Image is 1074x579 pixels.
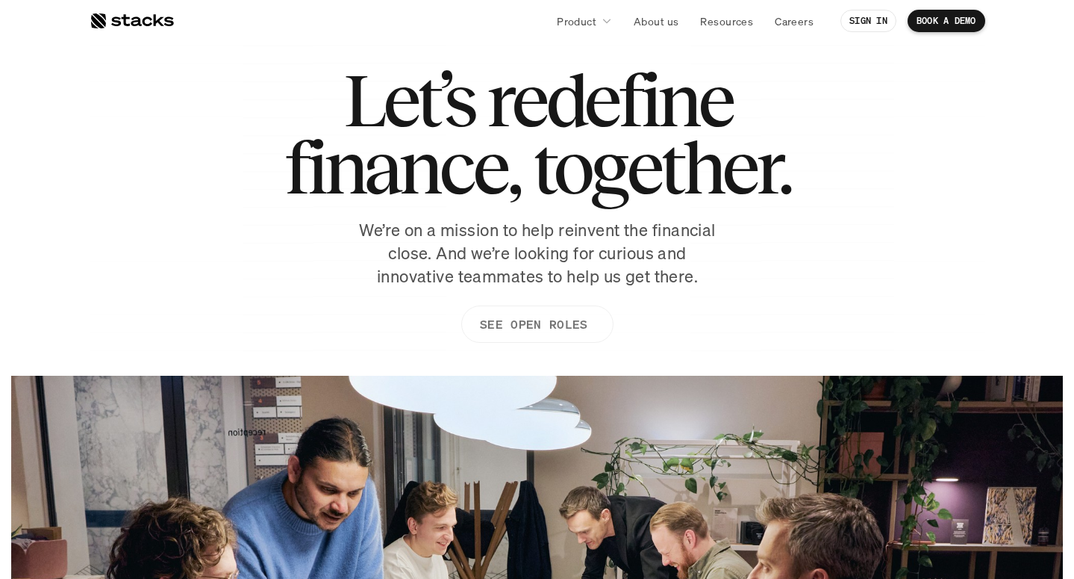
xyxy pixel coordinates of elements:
a: BOOK A DEMO [908,10,985,32]
p: Resources [700,13,753,29]
p: We’re on a mission to help reinvent the financial close. And we’re looking for curious and innova... [351,219,724,288]
a: SIGN IN [840,10,896,32]
a: Resources [691,7,762,34]
p: BOOK A DEMO [917,16,976,26]
h1: Let’s redefine finance, together. [284,66,790,201]
a: Careers [766,7,822,34]
p: SIGN IN [849,16,887,26]
a: About us [625,7,687,34]
p: Product [557,13,596,29]
p: SEE OPEN ROLES [479,314,587,335]
p: Careers [775,13,814,29]
p: About us [634,13,678,29]
a: SEE OPEN ROLES [460,306,613,343]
